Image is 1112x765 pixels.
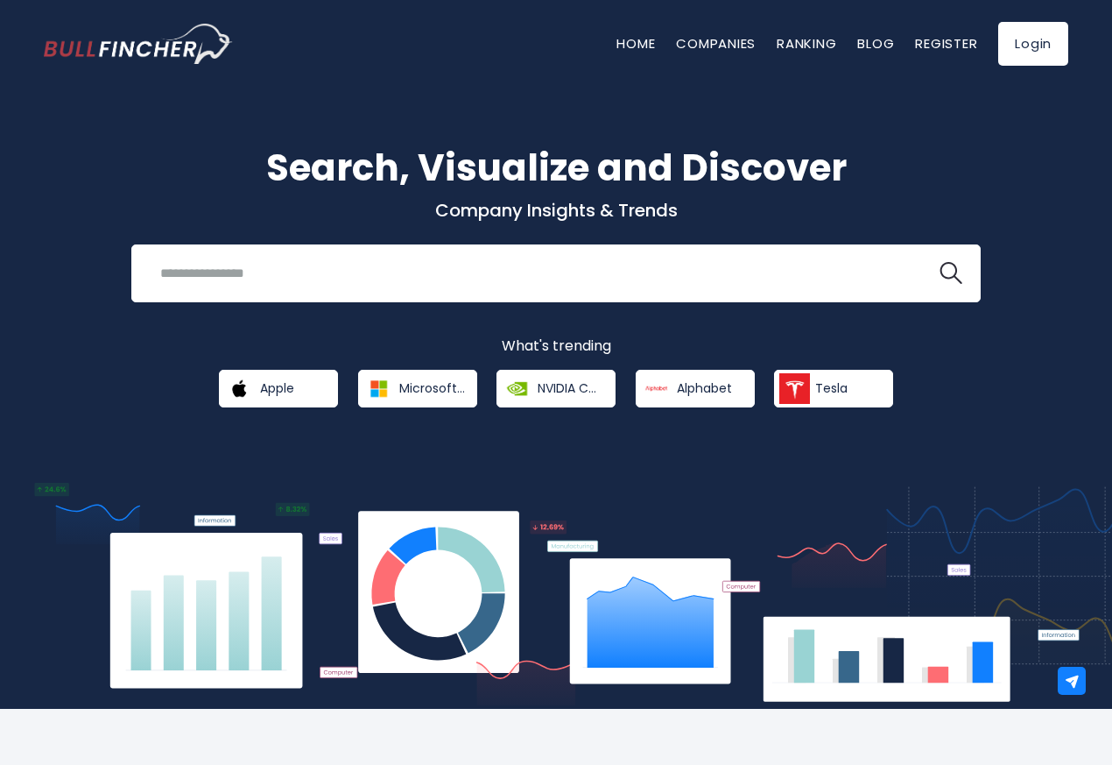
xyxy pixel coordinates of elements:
p: What's trending [44,337,1068,356]
p: Company Insights & Trends [44,199,1068,222]
a: Register [915,34,977,53]
span: Tesla [815,380,848,396]
img: Bullfincher logo [44,24,233,64]
a: Microsoft Corporation [358,370,477,407]
a: NVIDIA Corporation [496,370,616,407]
a: Tesla [774,370,893,407]
a: Alphabet [636,370,755,407]
a: Home [616,34,655,53]
span: Alphabet [677,380,732,396]
span: Apple [260,380,294,396]
span: Microsoft Corporation [399,380,465,396]
img: search icon [940,262,962,285]
a: Go to homepage [44,24,232,64]
a: Blog [857,34,894,53]
span: NVIDIA Corporation [538,380,603,396]
a: Companies [676,34,756,53]
a: Apple [219,370,338,407]
h1: Search, Visualize and Discover [44,140,1068,195]
a: Login [998,22,1068,66]
a: Ranking [777,34,836,53]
